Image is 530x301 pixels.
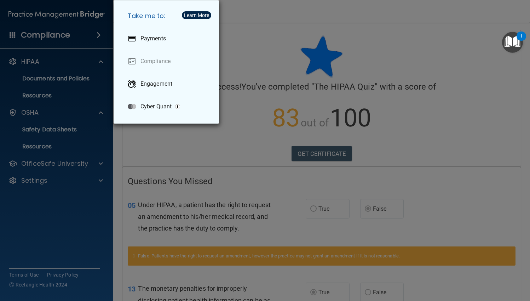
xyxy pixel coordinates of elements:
button: Learn More [182,11,211,19]
div: 1 [520,36,523,45]
a: Engagement [122,74,213,94]
a: Cyber Quant [122,97,213,117]
a: Compliance [122,51,213,71]
p: Payments [140,35,166,42]
h5: Take me to: [122,6,213,26]
div: Learn More [184,13,209,18]
p: Cyber Quant [140,103,172,110]
button: Open Resource Center, 1 new notification [502,32,523,53]
a: Payments [122,29,213,49]
p: Engagement [140,80,172,87]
